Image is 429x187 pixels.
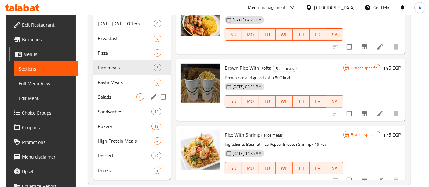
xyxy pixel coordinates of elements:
[14,61,78,76] a: Sections
[9,164,78,179] a: Upsell
[93,163,171,178] div: Drinks3
[295,164,307,173] span: TH
[230,17,264,23] span: [DATE] 04:21 PM
[244,164,256,173] span: MO
[312,30,324,39] span: FR
[98,49,154,57] span: Pizza
[278,164,290,173] span: WE
[276,28,293,41] button: WE
[154,35,161,41] span: 6
[276,95,293,108] button: WE
[261,164,273,173] span: TU
[225,130,260,139] span: Rice With Shrimp
[261,97,273,106] span: TU
[154,65,161,71] span: 5
[154,138,161,144] span: 4
[357,39,372,54] button: Branch-specific-item
[225,28,242,41] button: SU
[293,95,309,108] button: TH
[244,30,256,39] span: MO
[152,123,161,129] span: 19
[9,47,78,61] a: Menus
[154,79,161,85] span: 6
[329,164,341,173] span: SA
[225,162,242,174] button: SU
[248,4,286,11] div: Menu-management
[343,174,356,187] span: Select to update
[98,79,154,86] span: Pasta Meals
[14,76,78,91] a: Full Menu View
[343,40,356,53] span: Select to update
[93,75,171,90] div: Pasta Meals6
[9,120,78,135] a: Coupons
[154,20,161,27] div: items
[225,74,344,82] p: Brown rice and grilled kofta 500 kcal
[343,107,356,120] span: Select to update
[98,35,154,42] span: Breakfast
[9,105,78,120] a: Choice Groups
[314,4,355,11] div: [GEOGRAPHIC_DATA]
[225,141,344,148] p: Ingredients Basmati rice Pepper Broccoli Shrimp 419 kcal
[310,95,326,108] button: FR
[329,30,341,39] span: SA
[154,167,161,173] span: 3
[181,64,220,103] img: Brown Rice With Kofta
[310,28,326,41] button: FR
[376,43,384,50] a: Edit menu item
[22,124,73,131] span: Coupons
[293,28,309,41] button: TH
[93,90,171,104] div: Salads0edit
[278,30,290,39] span: WE
[9,135,78,149] a: Promotions
[151,152,161,159] div: items
[389,106,403,121] button: delete
[137,94,144,100] span: 0
[259,95,276,108] button: TU
[376,110,384,117] a: Edit menu item
[154,21,161,27] span: 0
[295,97,307,106] span: TH
[22,168,73,175] span: Upsell
[98,93,136,101] div: Salads
[93,31,171,46] div: Breakfast6
[98,123,151,130] div: Bakery
[93,148,171,163] div: Dessert47
[154,35,161,42] div: items
[181,130,220,170] img: Rice With Shrimp
[227,30,239,39] span: SU
[348,65,380,71] span: Branch specific
[310,162,326,174] button: FR
[154,137,161,145] div: items
[154,79,161,86] div: items
[261,132,285,139] div: Rice meals
[242,95,259,108] button: MO
[98,20,154,27] div: Black Friday Offers
[154,49,161,57] div: items
[225,95,242,108] button: SU
[329,97,341,106] span: SA
[93,104,171,119] div: Sandwiches13
[154,167,161,174] div: items
[23,50,73,58] span: Menus
[93,60,171,75] div: Rice meals5
[227,164,239,173] span: SU
[22,109,73,116] span: Choice Groups
[98,137,154,145] div: High Protein Meals
[259,28,276,41] button: TU
[98,108,151,115] span: Sandwiches
[273,65,296,72] span: Rice meals
[152,153,161,159] span: 47
[98,167,154,174] div: Drinks
[98,20,154,27] span: [DATE][DATE] Offers
[242,162,259,174] button: MO
[295,30,307,39] span: TH
[151,123,161,130] div: items
[98,64,154,71] span: Rice meals
[154,50,161,56] span: 7
[230,151,264,156] span: [DATE] 11:36 AM
[383,130,401,139] h6: 175 EGP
